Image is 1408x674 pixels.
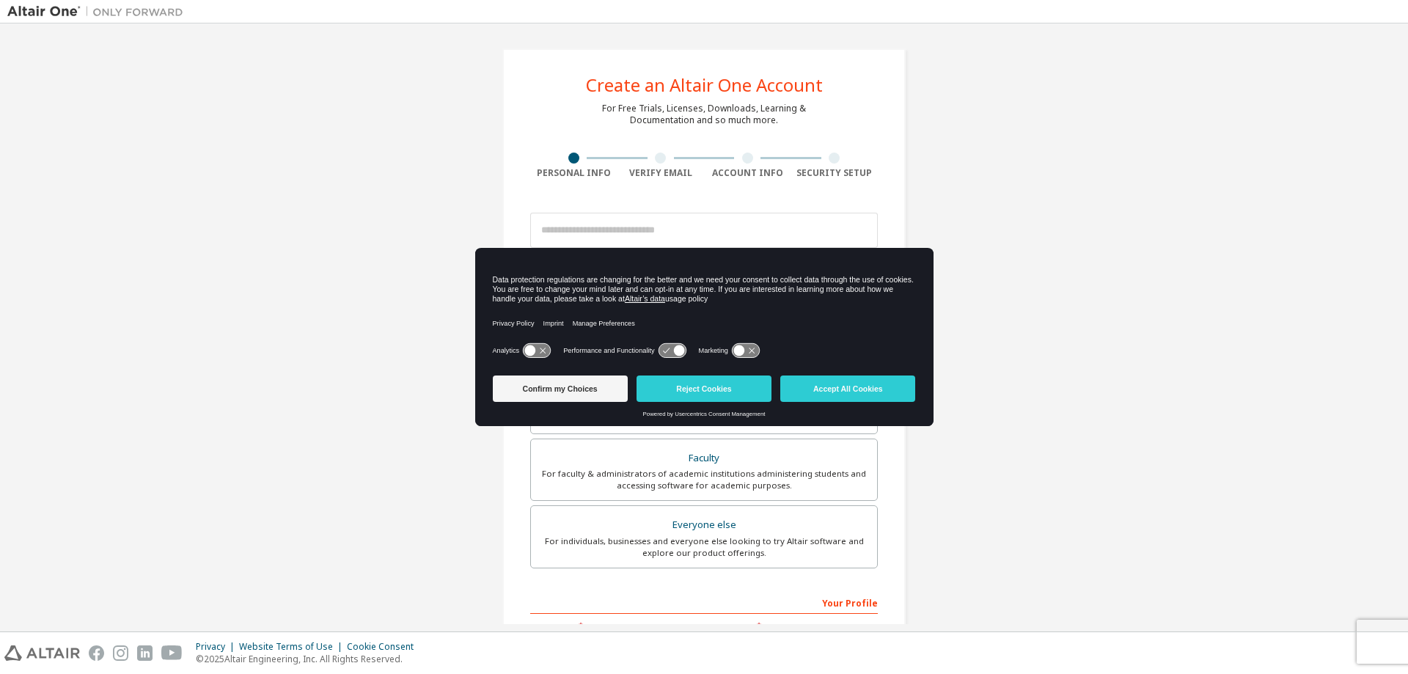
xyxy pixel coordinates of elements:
div: For Free Trials, Licenses, Downloads, Learning & Documentation and so much more. [602,103,806,126]
div: Everyone else [540,515,868,535]
div: Your Profile [530,590,878,614]
div: Cookie Consent [347,641,422,653]
div: Website Terms of Use [239,641,347,653]
label: First Name [530,621,700,633]
img: altair_logo.svg [4,645,80,661]
img: instagram.svg [113,645,128,661]
div: Personal Info [530,167,617,179]
div: Privacy [196,641,239,653]
div: Security Setup [791,167,879,179]
img: linkedin.svg [137,645,153,661]
div: Create an Altair One Account [586,76,823,94]
div: Faculty [540,448,868,469]
p: © 2025 Altair Engineering, Inc. All Rights Reserved. [196,653,422,665]
img: facebook.svg [89,645,104,661]
div: For faculty & administrators of academic institutions administering students and accessing softwa... [540,468,868,491]
img: youtube.svg [161,645,183,661]
img: Altair One [7,4,191,19]
div: Verify Email [617,167,705,179]
div: Account Info [704,167,791,179]
label: Last Name [708,621,878,633]
div: For individuals, businesses and everyone else looking to try Altair software and explore our prod... [540,535,868,559]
